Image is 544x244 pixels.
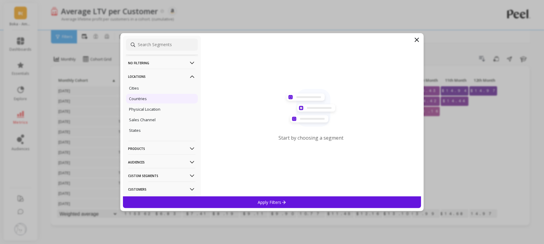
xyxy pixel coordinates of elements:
[128,141,195,156] p: Products
[128,182,195,197] p: Customers
[129,117,156,122] p: Sales Channel
[129,128,141,133] p: States
[278,135,343,141] p: Start by choosing a segment
[129,96,147,101] p: Countries
[258,199,286,205] p: Apply Filters
[128,55,195,71] p: No filtering
[128,154,195,170] p: Audiences
[129,106,161,112] p: Physical Location
[128,195,195,211] p: Orders
[126,39,198,51] input: Search Segments
[128,69,195,84] p: Locations
[128,168,195,183] p: Custom Segments
[129,85,139,91] p: Cities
